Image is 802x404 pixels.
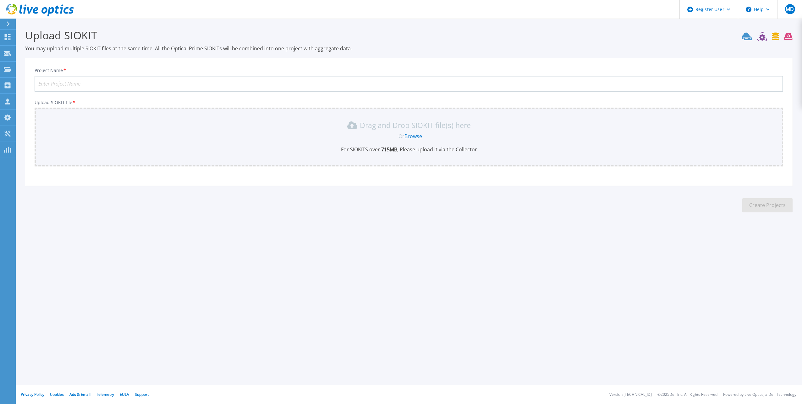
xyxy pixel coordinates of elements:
p: You may upload multiple SIOKIT files at the same time. All the Optical Prime SIOKITs will be comb... [25,45,793,52]
span: MD [786,7,794,12]
b: 715 MB [380,146,397,153]
a: EULA [120,392,129,397]
a: Ads & Email [69,392,91,397]
input: Enter Project Name [35,76,783,92]
a: Cookies [50,392,64,397]
a: Browse [404,133,422,140]
li: Powered by Live Optics, a Dell Technology [723,393,796,397]
a: Privacy Policy [21,392,44,397]
li: Version: [TECHNICAL_ID] [609,393,652,397]
label: Project Name [35,68,67,73]
p: Drag and Drop SIOKIT file(s) here [360,122,471,128]
a: Telemetry [96,392,114,397]
p: Upload SIOKIT file [35,100,783,105]
button: Create Projects [742,198,793,212]
a: Support [135,392,149,397]
span: Or [398,133,404,140]
h3: Upload SIOKIT [25,28,793,42]
li: © 2025 Dell Inc. All Rights Reserved [657,393,717,397]
p: For SIOKITS over , Please upload it via the Collector [38,146,779,153]
div: Drag and Drop SIOKIT file(s) here OrBrowseFor SIOKITS over 715MB, Please upload it via the Collector [38,120,779,153]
